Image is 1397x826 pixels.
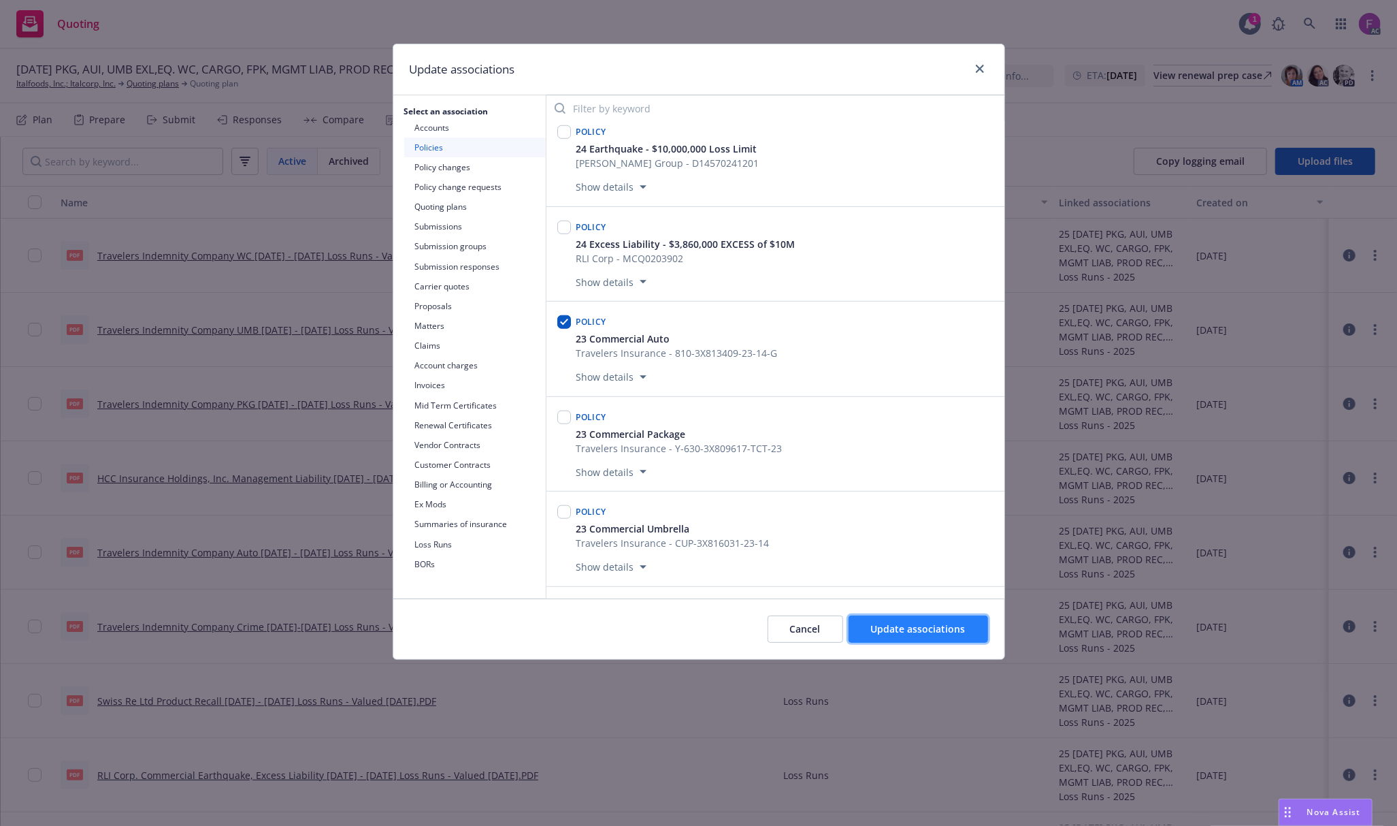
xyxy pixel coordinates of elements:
button: Show details [571,464,652,480]
button: Show details [571,179,652,195]
span: 23 Commercial Package [576,427,686,441]
button: Policy changes [404,157,546,177]
button: Submissions [404,217,546,236]
span: 24 Earthquake - $10,000,000 Loss Limit [576,142,757,156]
button: Mid Term Certificates [404,396,546,415]
span: Policy [576,126,606,138]
h2: Select an association [393,106,546,117]
span: Nova Assist [1307,806,1361,818]
span: Policy [576,506,606,518]
button: Policies [404,138,546,157]
button: Invoices [404,375,546,395]
button: Submission groups [404,236,546,256]
button: Loss Runs [404,535,546,554]
button: Submission responses [404,257,546,276]
button: Account charges [404,355,546,375]
div: Drag to move [1279,799,1296,825]
button: Ex Mods [404,494,546,514]
span: Update associations [871,622,966,635]
button: 24 Earthquake - $10,000,000 Loss Limit [576,142,759,156]
button: Show details [571,559,652,575]
button: Show details [571,369,652,385]
a: close [972,61,988,77]
button: 23 Commercial Auto [576,332,778,346]
button: 23 Commercial Package [576,427,783,441]
button: Matters [404,316,546,336]
button: Show details [571,274,652,290]
button: Accounts [404,118,546,138]
span: Travelers Insurance - CUP-3X816031-23-14 [576,536,770,550]
span: Travelers Insurance - 810-3X813409-23-14-G [576,346,778,360]
button: Update associations [849,616,988,643]
span: 23 Commercial Auto [576,332,670,346]
span: Policy [576,316,606,328]
span: Policy [576,411,606,423]
h1: Update associations [410,61,515,78]
input: Filter by keyword [546,95,1004,122]
span: RLI Corp - MCQ0203902 [576,251,795,266]
span: [PERSON_NAME] Group - D14570241201 [576,156,759,170]
span: Travelers Insurance - Y-630-3X809617-TCT-23 [576,441,783,456]
button: BORs [404,554,546,574]
span: 23 Commercial Umbrella [576,522,690,536]
button: Policy change requests [404,177,546,197]
button: Renewal Certificates [404,415,546,435]
button: Customer Contracts [404,455,546,475]
button: Nova Assist [1279,799,1373,826]
button: Vendor Contracts [404,435,546,455]
button: Carrier quotes [404,276,546,296]
button: Cancel [768,616,843,643]
button: 23 Commercial Umbrella [576,522,770,536]
button: Billing or Accounting [404,475,546,494]
button: Summaries of insurance [404,514,546,534]
button: Quoting plans [404,197,546,217]
span: Cancel [790,622,821,635]
button: Claims [404,336,546,355]
button: Proposals [404,296,546,316]
span: Policy [576,221,606,233]
button: 24 Excess Liability - $3,860,000 EXCESS of $10M [576,237,795,251]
